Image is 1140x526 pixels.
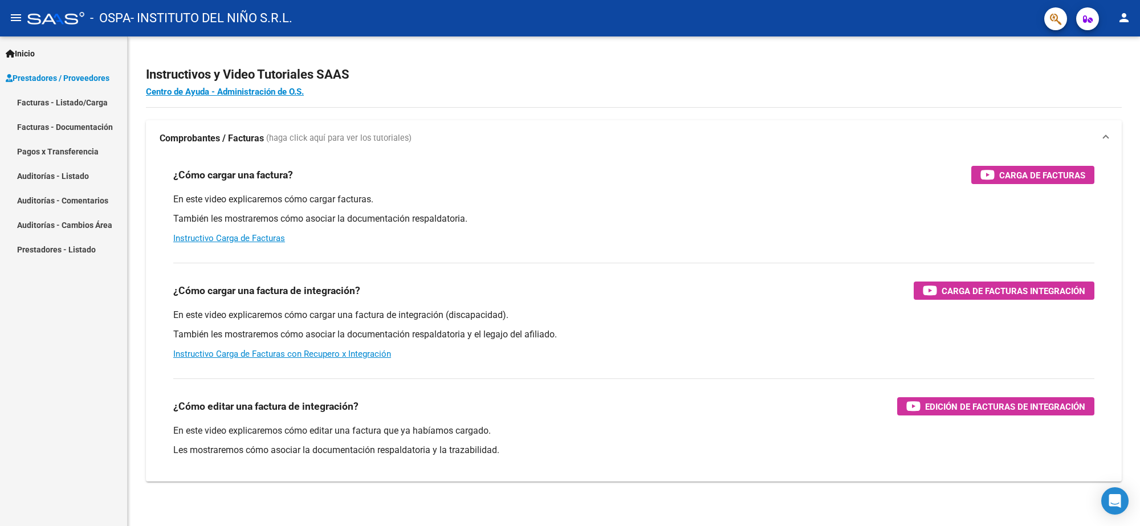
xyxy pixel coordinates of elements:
p: También les mostraremos cómo asociar la documentación respaldatoria y el legajo del afiliado. [173,328,1094,341]
span: - OSPA [90,6,131,31]
p: En este video explicaremos cómo cargar facturas. [173,193,1094,206]
button: Carga de Facturas [971,166,1094,184]
div: Comprobantes / Facturas (haga click aquí para ver los tutoriales) [146,157,1122,482]
span: Inicio [6,47,35,60]
div: Open Intercom Messenger [1101,487,1129,515]
span: Prestadores / Proveedores [6,72,109,84]
button: Carga de Facturas Integración [914,282,1094,300]
span: Carga de Facturas Integración [942,284,1085,298]
span: - INSTITUTO DEL NIÑO S.R.L. [131,6,292,31]
h3: ¿Cómo editar una factura de integración? [173,398,359,414]
span: (haga click aquí para ver los tutoriales) [266,132,412,145]
button: Edición de Facturas de integración [897,397,1094,415]
span: Carga de Facturas [999,168,1085,182]
strong: Comprobantes / Facturas [160,132,264,145]
p: Les mostraremos cómo asociar la documentación respaldatoria y la trazabilidad. [173,444,1094,456]
mat-icon: person [1117,11,1131,25]
h2: Instructivos y Video Tutoriales SAAS [146,64,1122,85]
p: En este video explicaremos cómo editar una factura que ya habíamos cargado. [173,425,1094,437]
p: También les mostraremos cómo asociar la documentación respaldatoria. [173,213,1094,225]
a: Instructivo Carga de Facturas [173,233,285,243]
mat-expansion-panel-header: Comprobantes / Facturas (haga click aquí para ver los tutoriales) [146,120,1122,157]
p: En este video explicaremos cómo cargar una factura de integración (discapacidad). [173,309,1094,321]
h3: ¿Cómo cargar una factura de integración? [173,283,360,299]
mat-icon: menu [9,11,23,25]
span: Edición de Facturas de integración [925,399,1085,414]
a: Centro de Ayuda - Administración de O.S. [146,87,304,97]
a: Instructivo Carga de Facturas con Recupero x Integración [173,349,391,359]
h3: ¿Cómo cargar una factura? [173,167,293,183]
